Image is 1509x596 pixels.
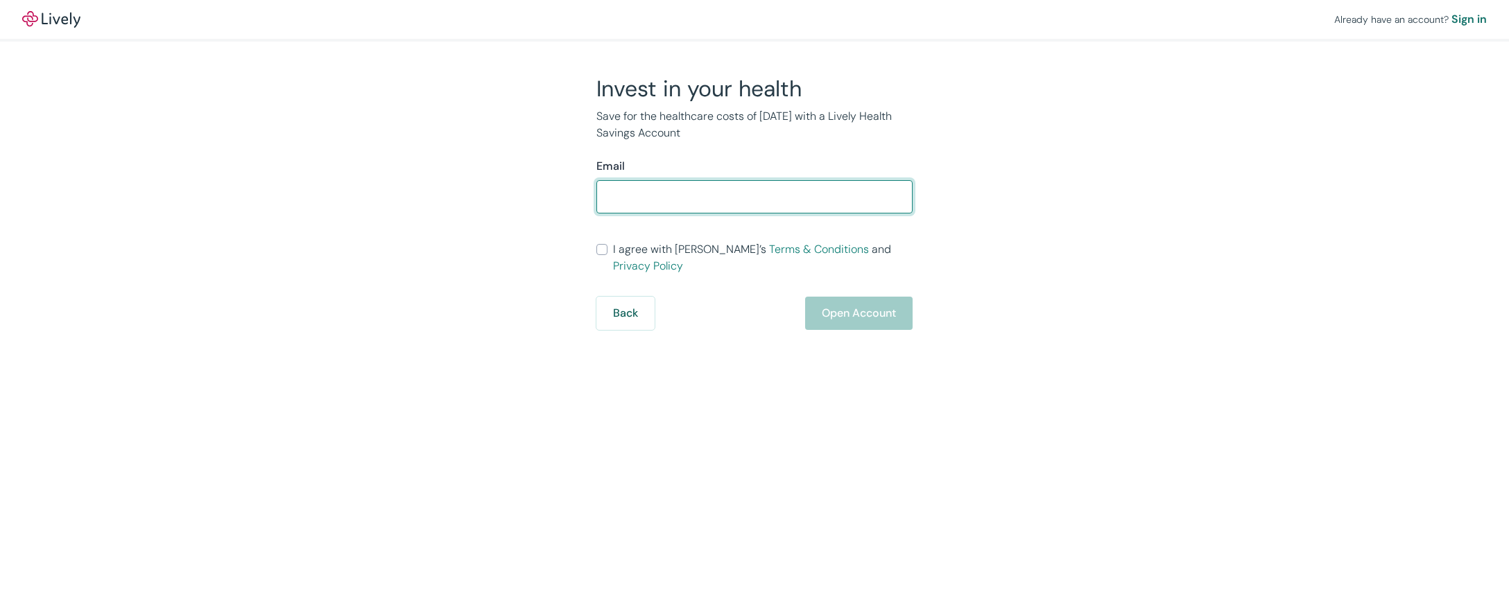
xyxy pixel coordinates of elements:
[769,242,869,256] a: Terms & Conditions
[1334,11,1487,28] div: Already have an account?
[22,11,80,28] img: Lively
[596,108,913,141] p: Save for the healthcare costs of [DATE] with a Lively Health Savings Account
[1451,11,1487,28] a: Sign in
[613,241,913,274] span: I agree with [PERSON_NAME]’s and
[596,75,913,103] h2: Invest in your health
[596,158,625,175] label: Email
[22,11,80,28] a: LivelyLively
[596,297,655,330] button: Back
[613,258,683,273] a: Privacy Policy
